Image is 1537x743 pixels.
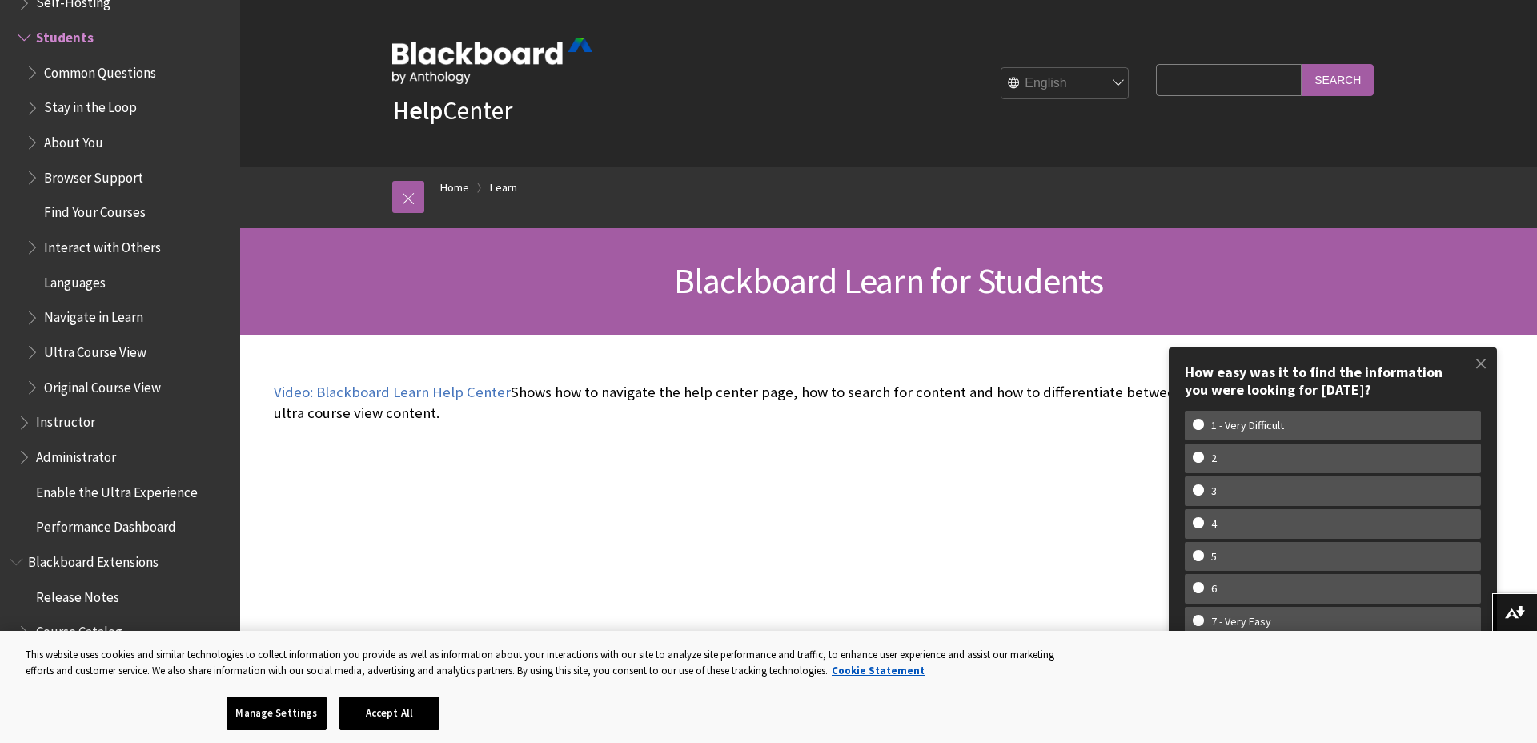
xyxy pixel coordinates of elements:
span: Blackboard Learn for Students [674,259,1104,303]
a: HelpCenter [392,94,512,127]
span: Common Questions [44,59,156,81]
span: Navigate in Learn [44,304,143,326]
span: Browser Support [44,164,143,186]
select: Site Language Selector [1001,68,1130,100]
p: Shows how to navigate the help center page, how to search for content and how to differentiate be... [274,382,1266,424]
span: Original Course View [44,374,161,396]
span: Enable the Ultra Experience [36,479,198,500]
a: More information about your privacy, opens in a new tab [832,664,925,677]
span: Performance Dashboard [36,514,176,536]
w-span: 6 [1193,582,1235,596]
button: Manage Settings [227,697,327,730]
span: Stay in the Loop [44,94,137,116]
img: Blackboard by Anthology [392,38,592,84]
span: Find Your Courses [44,199,146,221]
input: Search [1302,64,1374,95]
w-span: 7 - Very Easy [1193,615,1290,629]
span: About You [44,129,103,151]
span: Instructor [36,409,95,431]
w-span: 4 [1193,517,1235,531]
span: Blackboard Extensions [28,548,159,570]
span: Students [36,24,94,46]
span: Languages [44,269,106,291]
w-span: 2 [1193,452,1235,465]
div: This website uses cookies and similar technologies to collect information you provide as well as ... [26,647,1076,678]
w-span: 3 [1193,484,1235,498]
button: Accept All [339,697,439,730]
span: Ultra Course View [44,339,146,360]
span: Course Catalog [36,619,122,641]
a: Learn [490,178,517,198]
w-span: 5 [1193,550,1235,564]
a: Home [440,178,469,198]
w-span: 1 - Very Difficult [1193,419,1302,432]
div: How easy was it to find the information you were looking for [DATE]? [1185,363,1481,398]
span: Administrator [36,444,116,465]
a: Video: Blackboard Learn Help Center [274,383,511,402]
strong: Help [392,94,443,127]
span: Interact with Others [44,234,161,255]
span: Release Notes [36,584,119,605]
